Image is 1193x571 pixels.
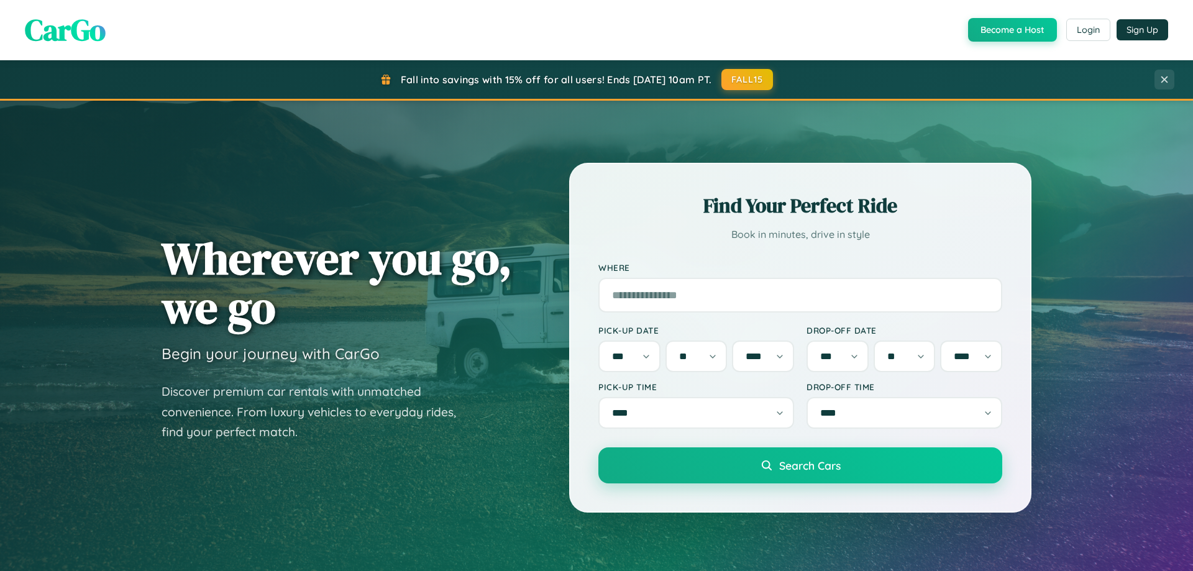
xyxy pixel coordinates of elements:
span: CarGo [25,9,106,50]
label: Drop-off Date [807,325,1002,336]
h1: Wherever you go, we go [162,234,512,332]
label: Pick-up Time [598,381,794,392]
p: Discover premium car rentals with unmatched convenience. From luxury vehicles to everyday rides, ... [162,381,472,442]
h2: Find Your Perfect Ride [598,192,1002,219]
button: Become a Host [968,18,1057,42]
button: FALL15 [721,69,774,90]
span: Search Cars [779,459,841,472]
button: Sign Up [1117,19,1168,40]
button: Login [1066,19,1110,41]
h3: Begin your journey with CarGo [162,344,380,363]
span: Fall into savings with 15% off for all users! Ends [DATE] 10am PT. [401,73,712,86]
p: Book in minutes, drive in style [598,226,1002,244]
button: Search Cars [598,447,1002,483]
label: Drop-off Time [807,381,1002,392]
label: Pick-up Date [598,325,794,336]
label: Where [598,262,1002,273]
